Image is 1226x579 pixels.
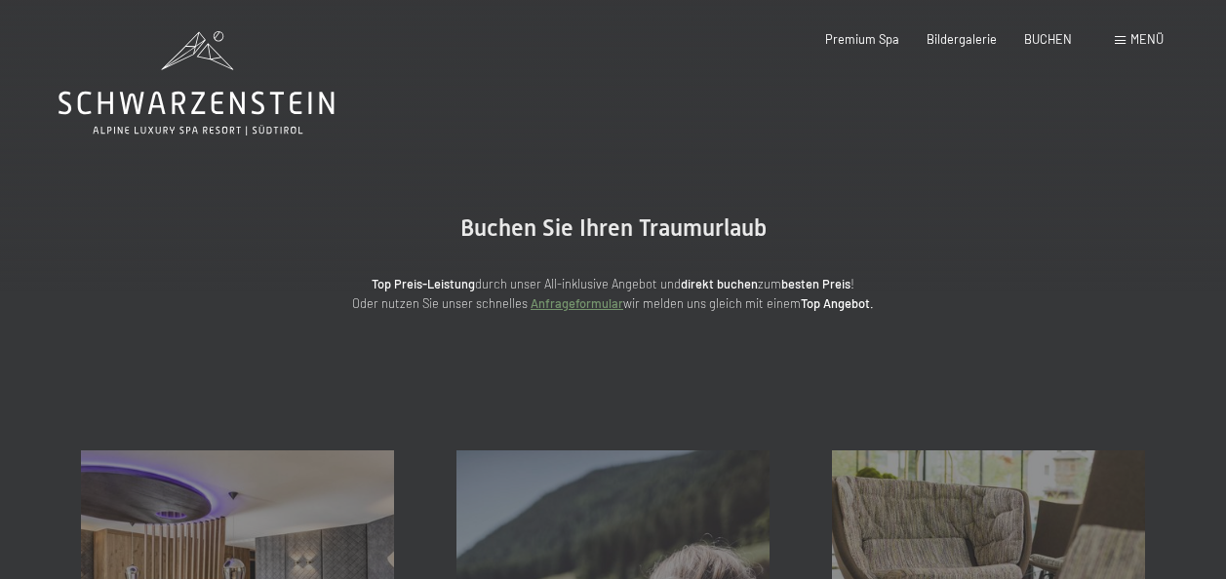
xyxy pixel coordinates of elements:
[927,31,997,47] a: Bildergalerie
[825,31,899,47] a: Premium Spa
[223,274,1004,314] p: durch unser All-inklusive Angebot und zum ! Oder nutzen Sie unser schnelles wir melden uns gleich...
[781,276,850,291] strong: besten Preis
[681,276,758,291] strong: direkt buchen
[460,214,767,242] span: Buchen Sie Ihren Traumurlaub
[1024,31,1072,47] a: BUCHEN
[372,276,475,291] strong: Top Preis-Leistung
[531,295,623,311] a: Anfrageformular
[801,295,874,311] strong: Top Angebot.
[1130,31,1164,47] span: Menü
